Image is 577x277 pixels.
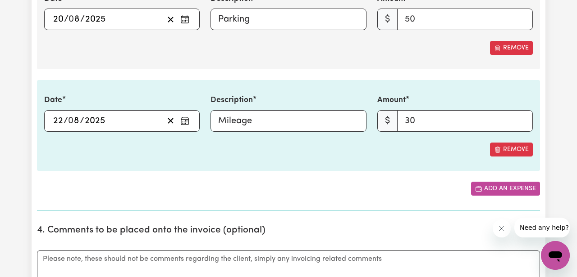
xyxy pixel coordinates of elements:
[178,13,192,26] button: Enter the date of expense
[37,225,540,236] h2: 4. Comments to be placed onto the invoice (optional)
[514,218,570,237] iframe: Message from company
[53,13,64,26] input: --
[471,182,540,196] button: Add another expense
[85,13,106,26] input: ----
[69,114,80,128] input: --
[493,219,511,237] iframe: Close message
[80,14,85,24] span: /
[69,15,74,24] span: 0
[69,13,80,26] input: --
[377,110,398,132] span: $
[53,114,64,128] input: --
[84,114,105,128] input: ----
[377,94,406,106] label: Amount
[211,9,366,30] input: Parking
[80,116,84,126] span: /
[178,114,192,128] button: Enter the date of expense
[64,14,69,24] span: /
[490,143,533,156] button: Remove this expense
[541,241,570,270] iframe: Button to launch messaging window
[164,13,178,26] button: Clear date
[211,94,253,106] label: Description
[68,116,73,125] span: 0
[44,94,62,106] label: Date
[64,116,68,126] span: /
[164,114,178,128] button: Clear date
[211,110,366,132] input: Mileage
[490,41,533,55] button: Remove this expense
[377,9,398,30] span: $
